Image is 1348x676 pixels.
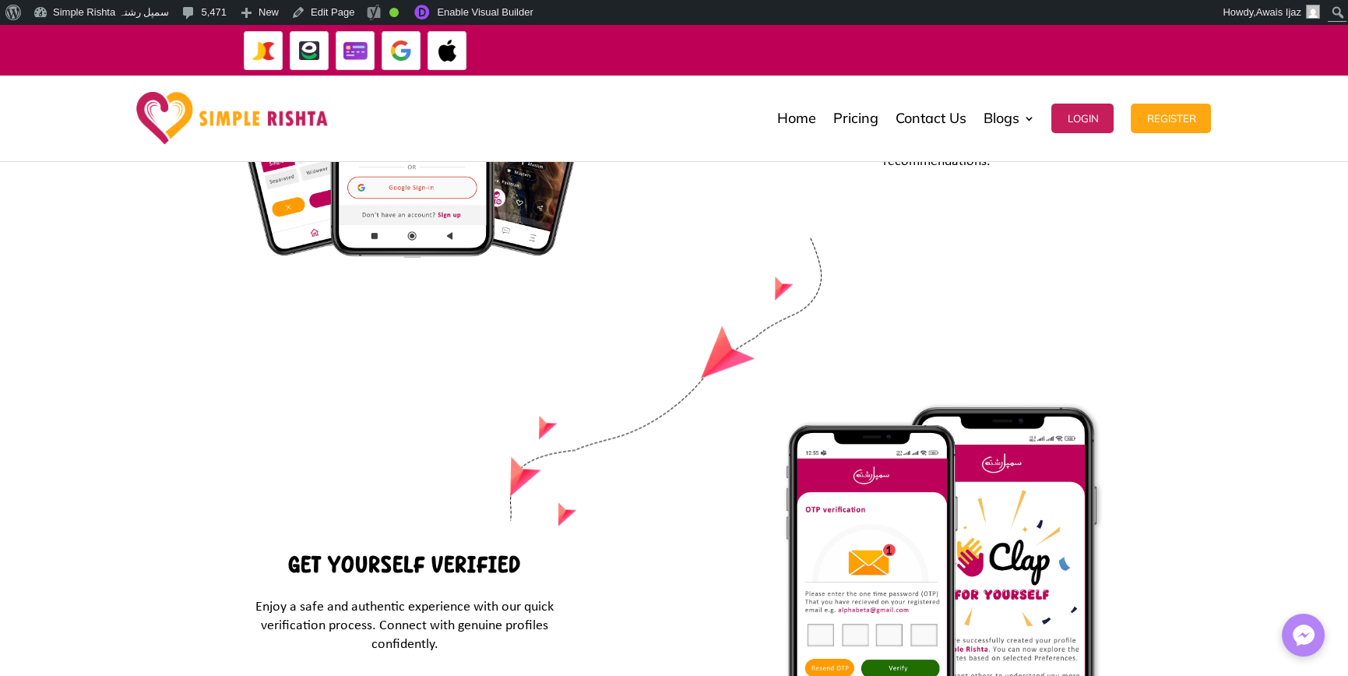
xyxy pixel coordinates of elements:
span: Enjoy a safe and authentic experience with our quick verification process. Connect with genuine p... [255,600,554,652]
button: Login [1051,104,1114,133]
div: Good [389,8,399,17]
button: Register [1131,104,1211,133]
a: Pricing [832,79,878,157]
img: Messenger [1288,620,1319,651]
a: Blogs [983,79,1034,157]
a: Login [1051,79,1114,157]
img: Arow [509,238,822,526]
span: Register, create your profile, and set personalized preferences to receive customized match recom... [797,117,1076,169]
span: Awais Ijaz [1256,6,1301,18]
strong: GET YOURSELF VERIFIED [288,551,521,578]
a: Home [776,79,815,157]
a: Contact Us [895,79,966,157]
a: Register [1131,79,1211,157]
